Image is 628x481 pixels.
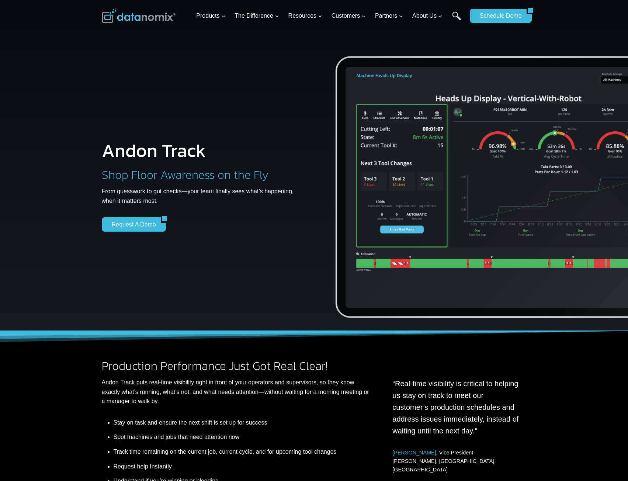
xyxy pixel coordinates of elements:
[102,217,161,231] a: Request a Demo
[102,360,372,372] h2: Production Performance Just Got Real Clear!
[392,458,496,473] span: [PERSON_NAME], [GEOGRAPHIC_DATA], [GEOGRAPHIC_DATA]
[102,378,372,406] p: Andon Track puts real-time visibility right in front of your operators and supervisors, so they k...
[102,141,297,160] h1: Andon Track
[102,187,297,205] p: From guesswork to gut checks—your team finally sees what’s happening, when it matters most.
[470,9,527,23] a: Schedule Demo
[392,450,473,456] span: , Vice President
[102,8,176,23] img: Datanomix
[452,11,461,28] a: Search
[235,11,279,21] span: The Difference
[114,459,372,474] li: Request help Instantly
[196,11,225,21] span: Products
[193,4,466,28] nav: Primary Navigation
[375,11,403,21] span: Partners
[114,418,372,430] li: Stay on task and ensure the next shift is set up for success
[114,444,372,459] li: Track time remaining on the current job, current cycle, and for upcoming tool changes
[392,378,520,437] p: “Real-time visibility is critical to helping us stay on track to meet our customer’s production s...
[102,169,297,181] h2: Shop Floor Awareness on the Fly
[114,430,372,444] li: Spot machines and jobs that need attention now
[412,11,443,21] span: About Us
[392,450,436,456] a: [PERSON_NAME]
[288,11,322,21] span: Resources
[332,11,366,21] span: Customers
